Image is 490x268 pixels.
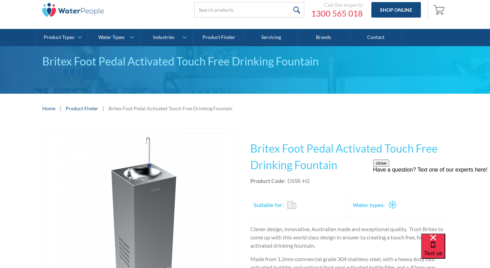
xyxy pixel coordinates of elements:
[140,29,192,46] a: Industries
[245,29,297,46] a: Servicing
[153,34,174,40] div: Industries
[373,159,490,242] iframe: podium webchat widget prompt
[98,34,124,40] div: Water Types
[59,104,62,112] div: |
[109,105,232,112] div: Britex Foot Pedal Activated Touch Free Drinking Fountain
[250,177,286,184] strong: Product Code:
[42,53,448,70] div: Britex Foot Pedal Activated Touch Free Drinking Fountain
[433,4,446,15] img: shopping cart
[250,225,448,250] p: Clever design, innovative, Australian made and exceptional quality. Trust Britex to come up with ...
[350,29,402,46] a: Contact
[193,29,245,46] a: Product Finder
[254,201,284,209] h2: Suitable for:
[371,2,421,18] a: Shop Online
[88,29,140,46] a: Water Types
[42,105,55,112] a: Home
[287,177,310,185] div: DSSR-H2
[102,104,105,112] div: |
[44,34,74,40] div: Product Types
[311,1,363,8] div: Call the experts
[36,29,88,46] a: Product Types
[311,8,363,19] a: 1300 565 018
[297,29,350,46] a: Brands
[42,3,104,17] img: The Water People
[421,234,490,268] iframe: podium webchat widget bubble
[250,140,448,173] h1: Britex Foot Pedal Activated Touch Free Drinking Fountain
[432,2,448,18] a: Open empty cart
[66,105,98,112] a: Product Finder
[194,2,304,18] input: Search products
[353,201,385,209] h2: Water types:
